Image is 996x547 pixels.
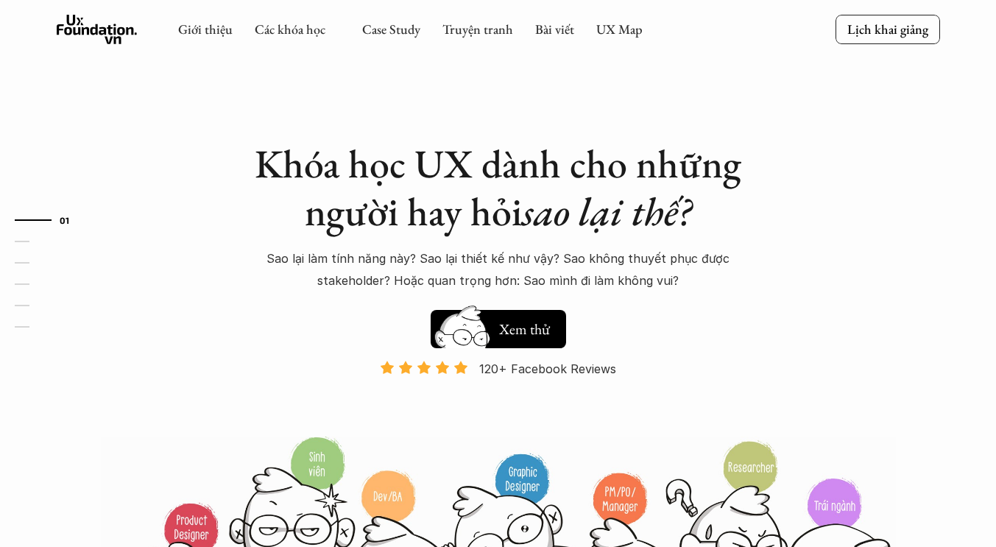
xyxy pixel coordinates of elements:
a: Giới thiệu [178,21,233,38]
a: Bài viết [535,21,574,38]
h5: Xem thử [497,319,551,339]
h1: Khóa học UX dành cho những người hay hỏi [241,140,756,236]
a: Xem thử [431,303,566,348]
a: Các khóa học [255,21,325,38]
a: Case Study [362,21,420,38]
p: 120+ Facebook Reviews [479,358,616,380]
a: UX Map [596,21,643,38]
a: Truyện tranh [442,21,513,38]
strong: 01 [60,215,70,225]
a: Lịch khai giảng [836,15,940,43]
a: 120+ Facebook Reviews [367,360,629,434]
p: Sao lại làm tính năng này? Sao lại thiết kế như vậy? Sao không thuyết phục được stakeholder? Hoặc... [241,247,756,292]
em: sao lại thế? [522,186,691,237]
a: 01 [15,211,85,229]
p: Lịch khai giảng [847,21,928,38]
